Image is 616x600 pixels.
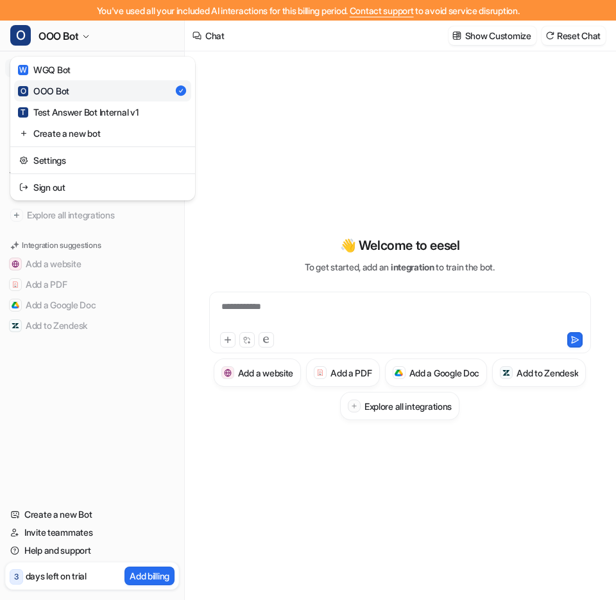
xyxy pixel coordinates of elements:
div: Test Answer Bot Internal v1 [18,105,138,119]
div: WGQ Bot [18,63,71,76]
span: O [10,25,31,46]
div: OOOO Bot [10,57,195,200]
a: Settings [14,150,191,171]
div: OOO Bot [18,84,69,98]
img: reset [19,181,28,194]
img: reset [19,127,28,140]
span: O [18,86,28,96]
img: reset [19,154,28,167]
a: Sign out [14,177,191,198]
span: W [18,65,28,75]
a: Create a new bot [14,123,191,144]
span: OOO Bot [38,27,78,45]
span: T [18,107,28,118]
